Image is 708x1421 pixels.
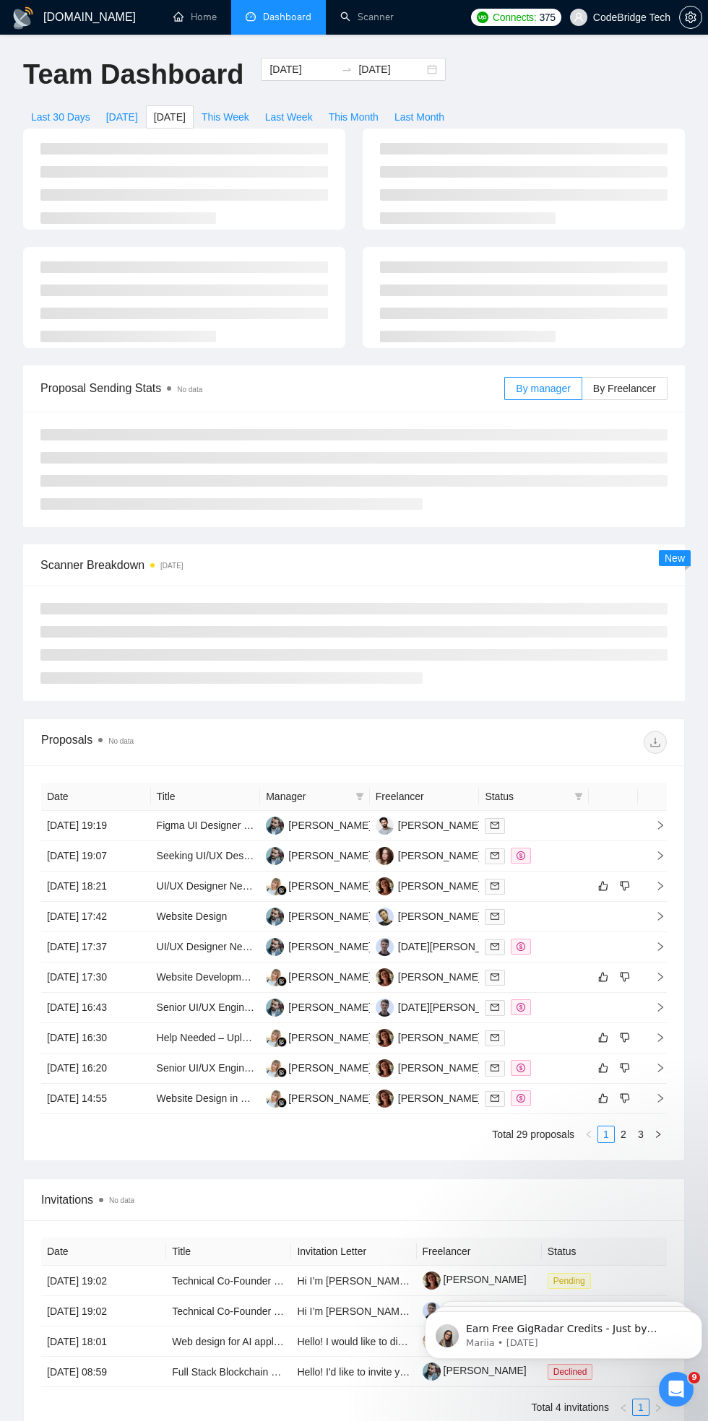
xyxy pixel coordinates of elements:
div: [PERSON_NAME] [288,999,371,1015]
th: Date [41,783,151,811]
span: Status [485,788,569,804]
a: Technical Co-Founder / VR & Blockchain Integration Partner for Real Estate Startup [172,1305,546,1317]
div: [PERSON_NAME] [288,878,371,894]
span: like [598,971,608,983]
a: Website Design [157,911,228,922]
a: AK[PERSON_NAME] [266,1061,371,1073]
a: Senior UI/UX Engineer [157,1001,259,1013]
td: Website Design in Figma Needed (German) [151,1084,261,1114]
span: 375 [539,9,555,25]
img: AV [376,877,394,895]
input: Start date [269,61,335,77]
span: Manager [266,788,350,804]
a: AV[PERSON_NAME] [376,1031,481,1043]
td: Senior UI/UX Engineer [151,993,261,1023]
div: [PERSON_NAME] [398,908,481,924]
button: dislike [616,968,634,986]
a: Pending [548,1274,597,1286]
img: AV [376,1029,394,1047]
span: right [644,1002,665,1012]
button: This Week [194,105,257,129]
td: UI/UX Designer Needed for Complex Healthcare Web Application [151,872,261,902]
a: Website Design in Figma Needed (German) [157,1092,353,1104]
img: AK [266,1090,284,1108]
td: [DATE] 17:42 [41,902,151,932]
a: DK[PERSON_NAME] [376,910,481,921]
span: mail [491,912,499,921]
span: No data [109,1196,134,1204]
span: like [598,1092,608,1104]
li: 1 [632,1399,649,1416]
span: filter [355,792,364,801]
img: logo [12,6,35,30]
td: [DATE] 19:02 [41,1296,166,1326]
span: [DATE] [154,109,186,125]
img: KK [266,908,284,926]
img: KK [266,938,284,956]
li: Total 29 proposals [492,1126,574,1143]
button: dislike [616,1090,634,1107]
td: Technical Co-Founder / VR & Blockchain Integration Partner for Real Estate Startup [166,1296,291,1326]
a: Technical Co-Founder / VR & Blockchain Integration Partner for Real Estate Startup [172,1275,546,1287]
span: New [665,552,685,564]
span: dollar [517,1003,525,1012]
span: [DATE] [106,109,138,125]
span: This Month [329,109,379,125]
div: Proposals [41,731,354,754]
button: [DATE] [146,105,194,129]
img: gigradar-bm.png [277,1098,287,1108]
span: Last 30 Days [31,109,90,125]
a: Seeking UI/UX Designer for support on improving our Web and Mobile Applications [157,850,528,861]
span: mail [491,942,499,951]
span: Last Week [265,109,313,125]
button: left [580,1126,597,1143]
span: dislike [620,971,630,983]
a: 1 [598,1126,614,1142]
th: Date [41,1238,166,1266]
span: mail [491,821,499,830]
img: c13eRwMvUlzo-XLg2uvHvFCVtnE4MC0Iv6MtAo1ebavpSsne99UkWfEKIiY0bp85Ns [423,1272,441,1290]
a: AV[PERSON_NAME] [376,879,481,891]
a: UI/UX Designer Needed to design Website for AI-Powered Cybersecurity Platform [157,941,523,952]
th: Title [151,783,261,811]
th: Freelancer [370,783,480,811]
a: A[PERSON_NAME] [376,849,481,861]
span: No data [108,737,134,745]
a: AK[PERSON_NAME] [266,970,371,982]
span: like [598,1032,608,1043]
td: [DATE] 17:30 [41,962,151,993]
img: AK [266,877,284,895]
div: [DATE][PERSON_NAME] [398,999,513,1015]
span: right [644,1093,665,1103]
span: Connects: [493,9,536,25]
button: like [595,877,612,895]
li: 3 [632,1126,649,1143]
span: Last Month [394,109,444,125]
button: left [615,1399,632,1416]
td: [DATE] 18:21 [41,872,151,902]
a: Full Stack Blockchain Developer Needed for Exciting Projects [172,1366,447,1378]
div: [PERSON_NAME] [398,1030,481,1046]
span: right [644,1033,665,1043]
img: AV [376,1090,394,1108]
img: gigradar-bm.png [277,1037,287,1047]
h1: Team Dashboard [23,58,243,92]
a: IR[DATE][PERSON_NAME] [376,940,513,952]
a: AK[PERSON_NAME] [266,879,371,891]
a: KK[PERSON_NAME] [266,849,371,861]
div: [DATE][PERSON_NAME] [398,939,513,955]
a: AV[PERSON_NAME] [376,970,481,982]
button: dislike [616,877,634,895]
span: dislike [620,1062,630,1074]
img: upwork-logo.png [477,12,488,23]
img: AT [376,817,394,835]
td: Technical Co-Founder / VR & Blockchain Integration Partner for Real Estate Startup [166,1266,291,1296]
td: [DATE] 14:55 [41,1084,151,1114]
li: Total 4 invitations [532,1399,609,1416]
span: right [644,942,665,952]
a: AK[PERSON_NAME] [266,1092,371,1103]
img: KK [266,817,284,835]
img: AV [376,1059,394,1077]
time: [DATE] [160,562,183,570]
